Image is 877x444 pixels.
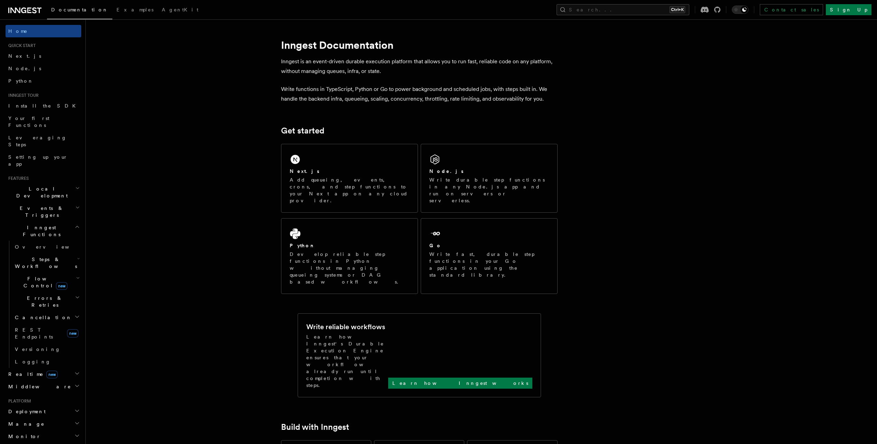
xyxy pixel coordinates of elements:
span: Inngest tour [6,93,39,98]
h2: Go [429,242,442,249]
button: Local Development [6,183,81,202]
button: Search...Ctrl+K [557,4,689,15]
button: Errors & Retries [12,292,81,311]
span: Cancellation [12,314,72,321]
a: Setting up your app [6,151,81,170]
p: Write durable step functions in any Node.js app and run on servers or serverless. [429,176,549,204]
a: AgentKit [158,2,203,19]
a: Leveraging Steps [6,131,81,151]
button: Steps & Workflows [12,253,81,272]
span: Inngest Functions [6,224,75,238]
span: Monitor [6,433,41,440]
span: Versioning [15,346,60,352]
a: Node.jsWrite durable step functions in any Node.js app and run on servers or serverless. [421,144,558,213]
a: Examples [112,2,158,19]
span: Steps & Workflows [12,256,77,270]
span: REST Endpoints [15,327,53,340]
a: Install the SDK [6,100,81,112]
p: Learn how Inngest works [392,380,528,387]
h1: Inngest Documentation [281,39,558,51]
span: Overview [15,244,86,250]
span: Documentation [51,7,108,12]
h2: Next.js [290,168,319,175]
a: REST Endpointsnew [12,324,81,343]
span: Realtime [6,371,58,378]
a: Node.js [6,62,81,75]
span: new [46,371,58,378]
span: Local Development [6,185,75,199]
a: Python [6,75,81,87]
span: Leveraging Steps [8,135,67,147]
h2: Write reliable workflows [306,322,385,332]
span: Events & Triggers [6,205,75,219]
p: Write functions in TypeScript, Python or Go to power background and scheduled jobs, with steps bu... [281,84,558,104]
span: new [67,329,78,337]
button: Manage [6,418,81,430]
a: PythonDevelop reliable step functions in Python without managing queueing systems or DAG based wo... [281,218,418,294]
button: Realtimenew [6,368,81,380]
span: Python [8,78,34,84]
a: Home [6,25,81,37]
a: Logging [12,355,81,368]
span: Examples [116,7,153,12]
a: GoWrite fast, durable step functions in your Go application using the standard library. [421,218,558,294]
button: Middleware [6,380,81,393]
a: Versioning [12,343,81,355]
a: Next.js [6,50,81,62]
a: Contact sales [760,4,823,15]
button: Deployment [6,405,81,418]
p: Add queueing, events, crons, and step functions to your Next app on any cloud provider. [290,176,409,204]
p: Learn how Inngest's Durable Execution Engine ensures that your workflow already run until complet... [306,333,388,389]
kbd: Ctrl+K [670,6,685,13]
button: Toggle dark mode [732,6,748,14]
span: Next.js [8,53,41,59]
a: Build with Inngest [281,422,349,432]
div: Inngest Functions [6,241,81,368]
span: AgentKit [162,7,198,12]
p: Inngest is an event-driven durable execution platform that allows you to run fast, reliable code ... [281,57,558,76]
span: Flow Control [12,275,76,289]
a: Sign Up [826,4,871,15]
span: Your first Functions [8,115,49,128]
span: Errors & Retries [12,295,75,308]
a: Documentation [47,2,112,19]
span: Platform [6,398,31,404]
a: Get started [281,126,324,136]
a: Your first Functions [6,112,81,131]
span: Middleware [6,383,71,390]
span: Home [8,28,28,35]
button: Flow Controlnew [12,272,81,292]
button: Monitor [6,430,81,443]
a: Next.jsAdd queueing, events, crons, and step functions to your Next app on any cloud provider. [281,144,418,213]
a: Overview [12,241,81,253]
span: Logging [15,359,51,364]
span: Node.js [8,66,41,71]
span: Quick start [6,43,36,48]
p: Write fast, durable step functions in your Go application using the standard library. [429,251,549,278]
button: Events & Triggers [6,202,81,221]
span: Deployment [6,408,46,415]
h2: Python [290,242,315,249]
span: Install the SDK [8,103,80,109]
span: Manage [6,420,45,427]
p: Develop reliable step functions in Python without managing queueing systems or DAG based workflows. [290,251,409,285]
span: Setting up your app [8,154,68,167]
span: new [56,282,67,290]
button: Inngest Functions [6,221,81,241]
a: Learn how Inngest works [388,378,532,389]
button: Cancellation [12,311,81,324]
h2: Node.js [429,168,464,175]
span: Features [6,176,29,181]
